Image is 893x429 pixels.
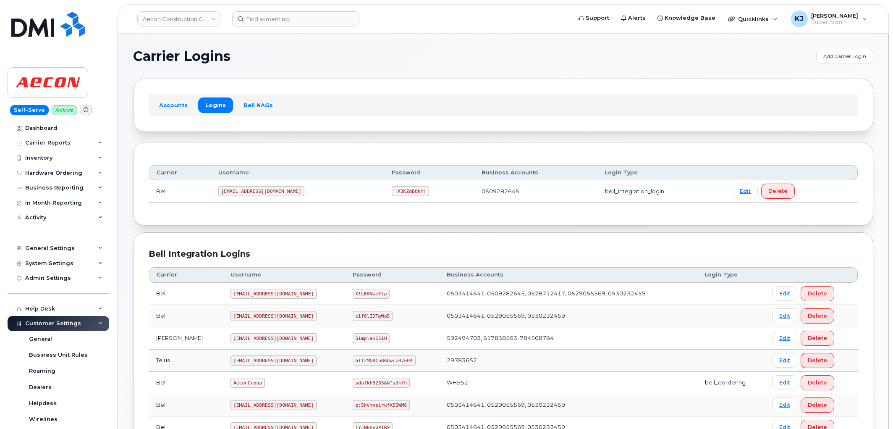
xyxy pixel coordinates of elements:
[733,184,758,198] a: Edit
[152,97,195,113] a: Accounts
[768,187,788,195] span: Delete
[439,267,697,282] th: Business Accounts
[149,394,223,416] td: Bell
[230,400,317,410] code: [EMAIL_ADDRESS][DOMAIN_NAME]
[149,165,211,180] th: Carrier
[211,165,385,180] th: Username
[772,308,797,323] a: Edit
[149,350,223,372] td: Telus
[801,286,834,301] button: Delete
[230,311,317,321] code: [EMAIL_ADDRESS][DOMAIN_NAME]
[353,311,393,321] code: cif8lIDT@Wa5
[149,283,223,305] td: Bell
[808,290,827,297] span: Delete
[808,401,827,409] span: Delete
[808,379,827,387] span: Delete
[230,355,317,366] code: [EMAIL_ADDRESS][DOMAIN_NAME]
[149,327,223,350] td: [PERSON_NAME]
[597,180,725,203] td: bell_integration_login
[353,355,416,366] code: hf12MG8CoB6OwrzB7eP4
[353,289,390,299] code: X!LE6NweYtp
[384,165,474,180] th: Password
[801,353,834,368] button: Delete
[772,331,797,345] a: Edit
[697,372,765,394] td: bell_eordering
[353,378,410,388] code: sdafkh323S&%^sdkfh
[218,186,304,196] code: [EMAIL_ADDRESS][DOMAIN_NAME]
[801,331,834,346] button: Delete
[149,305,223,327] td: Bell
[808,356,827,364] span: Delete
[474,165,597,180] th: Business Accounts
[439,394,697,416] td: 0503414641, 0529055569, 0530232459
[133,50,230,63] span: Carrier Logins
[345,267,439,282] th: Password
[772,353,797,368] a: Edit
[353,333,390,343] code: Simplex151H
[697,267,765,282] th: Login Type
[230,289,317,299] code: [EMAIL_ADDRESS][DOMAIN_NAME]
[801,375,834,390] button: Delete
[816,49,873,63] a: Add Carrier Login
[223,267,345,282] th: Username
[772,286,797,301] a: Edit
[801,308,834,324] button: Delete
[149,372,223,394] td: Bell
[808,334,827,342] span: Delete
[198,97,233,113] a: Logins
[761,184,795,199] button: Delete
[597,165,725,180] th: Login Type
[439,350,697,372] td: 29783652
[230,333,317,343] code: [EMAIL_ADDRESS][DOMAIN_NAME]
[353,400,410,410] code: z;5hVmnsirkfX5SWM6
[392,186,429,196] code: !X3KZoD8kY!
[149,180,211,203] td: Bell
[474,180,597,203] td: 0509282645
[439,283,697,305] td: 0503414641, 0509282645, 0528712417, 0529055569, 0530232459
[772,397,797,412] a: Edit
[236,97,280,113] a: Bell NAGs
[149,248,858,260] div: Bell Integration Logins
[149,267,223,282] th: Carrier
[439,305,697,327] td: 0503414641, 0529055569, 0530232459
[772,375,797,390] a: Edit
[801,397,834,413] button: Delete
[439,327,697,350] td: 592494702, 617838503, 784508764
[230,378,265,388] code: AeconGroup
[439,372,697,394] td: WH552
[808,312,827,320] span: Delete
